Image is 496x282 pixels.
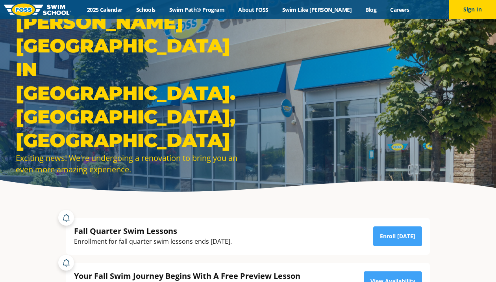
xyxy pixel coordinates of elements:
[74,271,338,281] div: Your Fall Swim Journey Begins With A Free Preview Lesson
[16,10,244,152] h1: [PERSON_NAME][GEOGRAPHIC_DATA] IN [GEOGRAPHIC_DATA]. [GEOGRAPHIC_DATA], [GEOGRAPHIC_DATA]
[373,226,422,246] a: Enroll [DATE]
[162,6,231,13] a: Swim Path® Program
[74,236,232,247] div: Enrollment for fall quarter swim lessons ends [DATE].
[129,6,162,13] a: Schools
[16,152,244,175] div: Exciting news! We're undergoing a renovation to bring you an even more amazing experience.
[80,6,129,13] a: 2025 Calendar
[383,6,416,13] a: Careers
[359,6,383,13] a: Blog
[275,6,359,13] a: Swim Like [PERSON_NAME]
[4,4,71,16] img: FOSS Swim School Logo
[231,6,276,13] a: About FOSS
[74,226,232,236] div: Fall Quarter Swim Lessons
